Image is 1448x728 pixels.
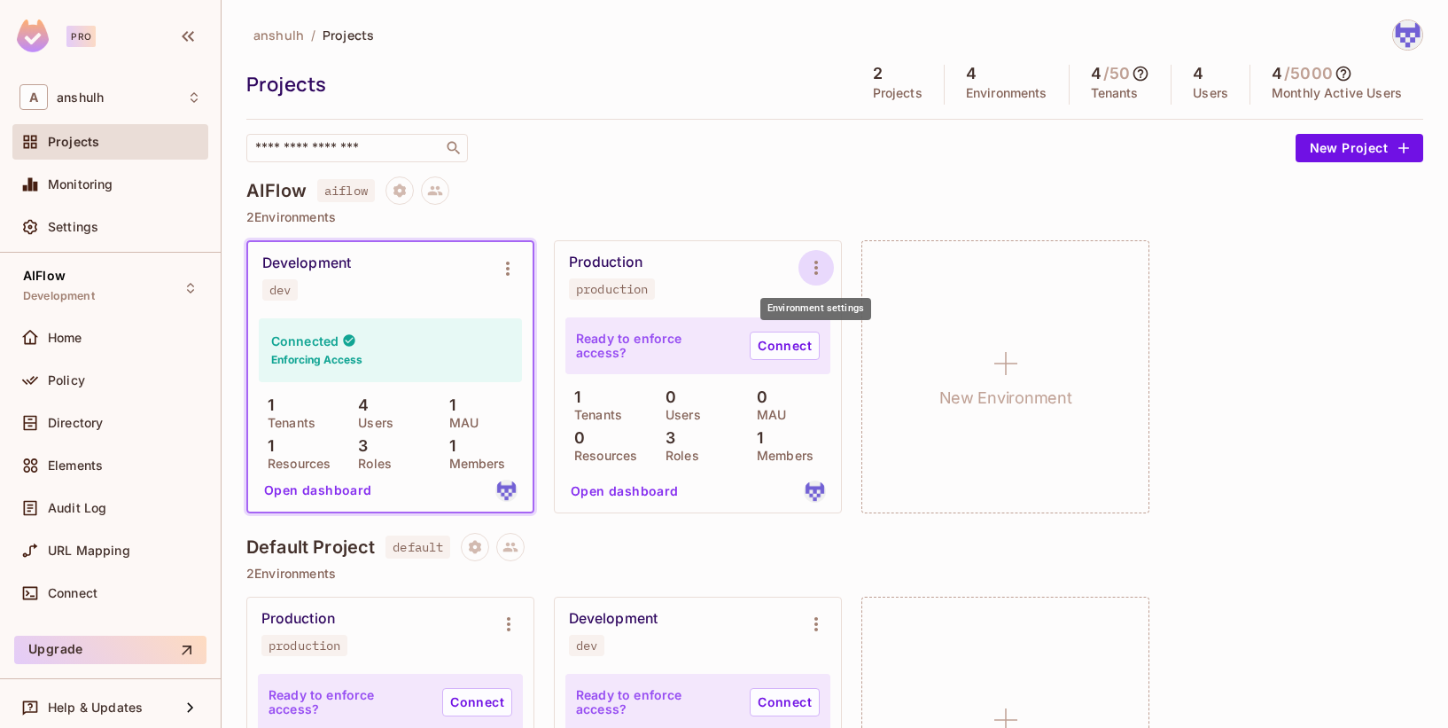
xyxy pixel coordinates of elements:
[349,416,393,430] p: Users
[576,638,597,653] div: dev
[760,298,871,320] div: Environment settings
[385,185,414,202] span: Project settings
[461,542,489,559] span: Project settings
[495,480,518,502] img: anshulh.work@gmail.com
[271,352,362,368] h6: Enforcing Access
[253,27,304,43] span: anshulh
[269,283,291,297] div: dev
[750,332,820,360] a: Connect
[269,638,340,653] div: production
[349,457,392,471] p: Roles
[349,396,369,414] p: 4
[576,282,648,296] div: production
[798,607,834,642] button: Environment settings
[23,269,66,283] span: AIFlow
[804,481,826,503] img: anshulh.work@gmail.com
[323,27,374,43] span: Projects
[750,688,820,716] a: Connect
[440,416,479,430] p: MAU
[939,385,1072,411] h1: New Environment
[48,416,103,430] span: Directory
[259,437,274,455] p: 1
[569,610,658,628] div: Development
[748,429,763,447] p: 1
[1393,20,1422,50] img: anshulh.work@gmail.com
[257,476,379,505] button: Open dashboard
[1272,86,1402,100] p: Monthly Active Users
[48,586,97,600] span: Connect
[1193,86,1228,100] p: Users
[48,458,103,473] span: Elements
[491,607,526,642] button: Environment settings
[19,84,48,110] span: A
[1193,65,1203,82] h5: 4
[259,396,274,414] p: 1
[564,477,686,505] button: Open dashboard
[657,408,701,422] p: Users
[48,331,82,345] span: Home
[565,408,622,422] p: Tenants
[565,449,637,463] p: Resources
[1272,65,1282,82] h5: 4
[440,396,455,414] p: 1
[569,254,642,271] div: Production
[873,86,923,100] p: Projects
[262,254,351,272] div: Development
[565,388,580,406] p: 1
[246,567,1423,581] p: 2 Environments
[48,373,85,387] span: Policy
[57,90,104,105] span: Workspace: anshulh
[48,501,106,515] span: Audit Log
[1103,65,1130,82] h5: / 50
[873,65,883,82] h5: 2
[748,408,786,422] p: MAU
[1091,86,1139,100] p: Tenants
[269,688,428,716] p: Ready to enforce access?
[66,26,96,47] div: Pro
[565,429,585,447] p: 0
[246,210,1423,224] p: 2 Environments
[576,332,736,360] p: Ready to enforce access?
[48,177,113,192] span: Monitoring
[385,536,450,559] span: default
[440,437,455,455] p: 1
[48,701,143,715] span: Help & Updates
[48,135,99,149] span: Projects
[311,27,315,43] li: /
[657,388,676,406] p: 0
[48,544,130,558] span: URL Mapping
[259,416,315,430] p: Tenants
[17,20,49,52] img: SReyMgAAAABJRU5ErkJggg==
[317,179,375,202] span: aiflow
[748,449,814,463] p: Members
[576,688,736,716] p: Ready to enforce access?
[442,688,512,716] a: Connect
[349,437,368,455] p: 3
[246,180,307,201] h4: AIFlow
[966,65,977,82] h5: 4
[14,636,206,664] button: Upgrade
[657,429,675,447] p: 3
[48,220,98,234] span: Settings
[259,457,331,471] p: Resources
[966,86,1047,100] p: Environments
[798,250,834,286] button: Environment settings
[490,251,525,286] button: Environment settings
[246,71,843,98] div: Projects
[657,449,699,463] p: Roles
[271,333,339,349] h4: Connected
[1296,134,1423,162] button: New Project
[246,536,375,558] h4: Default Project
[1284,65,1333,82] h5: / 5000
[440,457,506,471] p: Members
[261,610,335,628] div: Production
[23,289,95,303] span: Development
[748,388,767,406] p: 0
[1091,65,1102,82] h5: 4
